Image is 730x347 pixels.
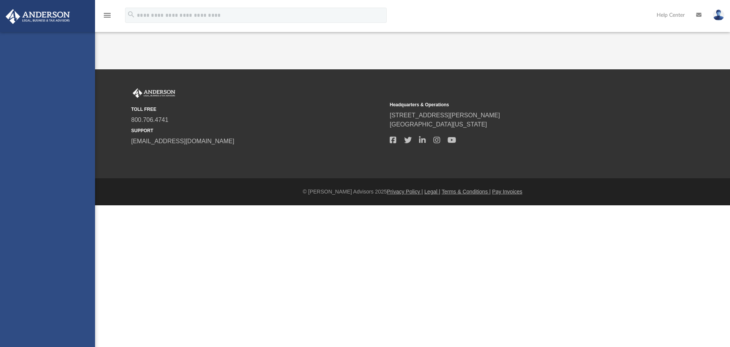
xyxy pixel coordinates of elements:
small: SUPPORT [131,127,384,134]
a: [GEOGRAPHIC_DATA][US_STATE] [390,121,487,128]
a: [EMAIL_ADDRESS][DOMAIN_NAME] [131,138,234,144]
small: TOLL FREE [131,106,384,113]
img: Anderson Advisors Platinum Portal [3,9,72,24]
a: Legal | [424,189,440,195]
a: Terms & Conditions | [442,189,491,195]
a: Pay Invoices [492,189,522,195]
i: menu [103,11,112,20]
a: menu [103,14,112,20]
img: User Pic [713,10,724,21]
div: © [PERSON_NAME] Advisors 2025 [95,188,730,196]
a: 800.706.4741 [131,117,168,123]
img: Anderson Advisors Platinum Portal [131,88,177,98]
a: [STREET_ADDRESS][PERSON_NAME] [390,112,500,118]
small: Headquarters & Operations [390,101,643,108]
i: search [127,10,135,19]
a: Privacy Policy | [387,189,423,195]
